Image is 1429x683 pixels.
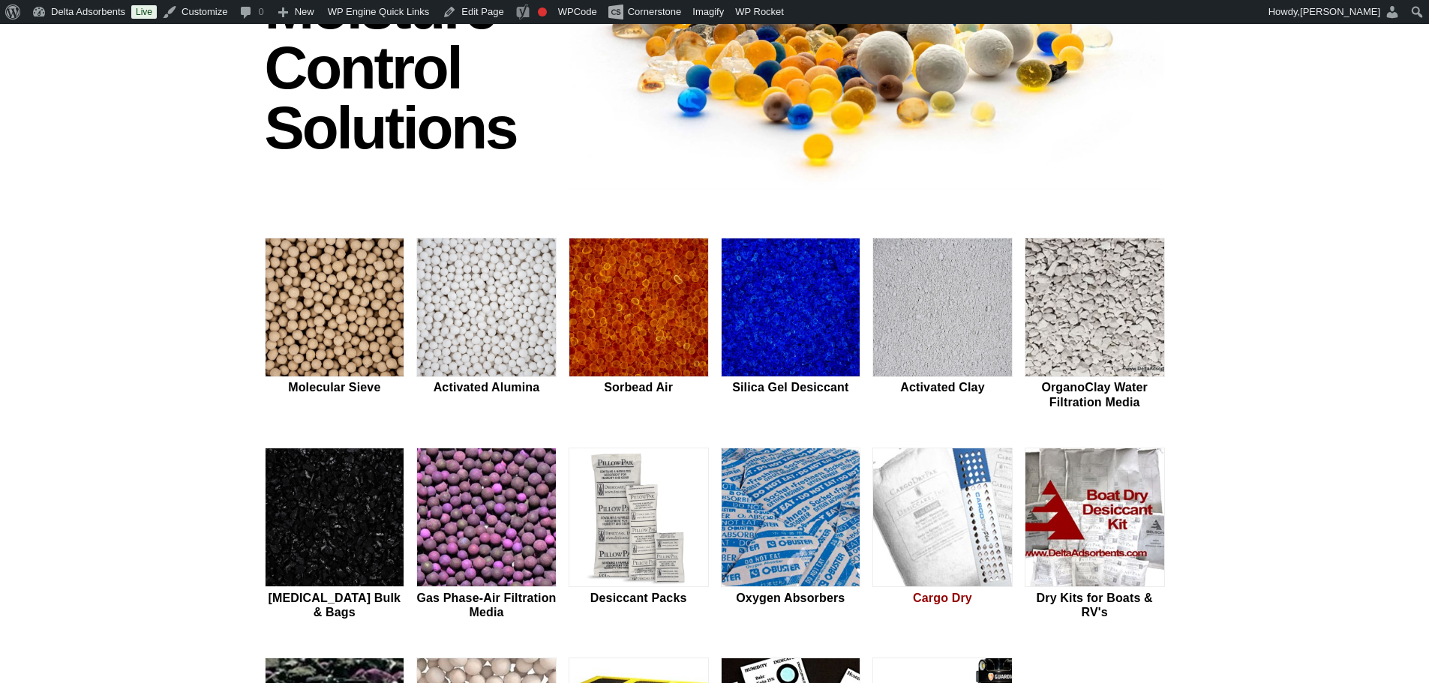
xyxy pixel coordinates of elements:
[1025,380,1165,409] h2: OrganoClay Water Filtration Media
[721,448,861,622] a: Oxygen Absorbers
[721,591,861,605] h2: Oxygen Absorbers
[569,238,709,412] a: Sorbead Air
[416,238,557,412] a: Activated Alumina
[1025,448,1165,622] a: Dry Kits for Boats & RV's
[416,380,557,394] h2: Activated Alumina
[265,591,405,619] h2: [MEDICAL_DATA] Bulk & Bags
[721,238,861,412] a: Silica Gel Desiccant
[872,448,1013,622] a: Cargo Dry
[265,380,405,394] h2: Molecular Sieve
[1025,591,1165,619] h2: Dry Kits for Boats & RV's
[131,5,157,19] a: Live
[872,380,1013,394] h2: Activated Clay
[416,448,557,622] a: Gas Phase-Air Filtration Media
[872,238,1013,412] a: Activated Clay
[569,448,709,622] a: Desiccant Packs
[1025,238,1165,412] a: OrganoClay Water Filtration Media
[538,7,547,16] div: Focus keyphrase not set
[569,380,709,394] h2: Sorbead Air
[1300,6,1380,17] span: [PERSON_NAME]
[721,380,861,394] h2: Silica Gel Desiccant
[569,591,709,605] h2: Desiccant Packs
[872,591,1013,605] h2: Cargo Dry
[265,448,405,622] a: [MEDICAL_DATA] Bulk & Bags
[416,591,557,619] h2: Gas Phase-Air Filtration Media
[265,238,405,412] a: Molecular Sieve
